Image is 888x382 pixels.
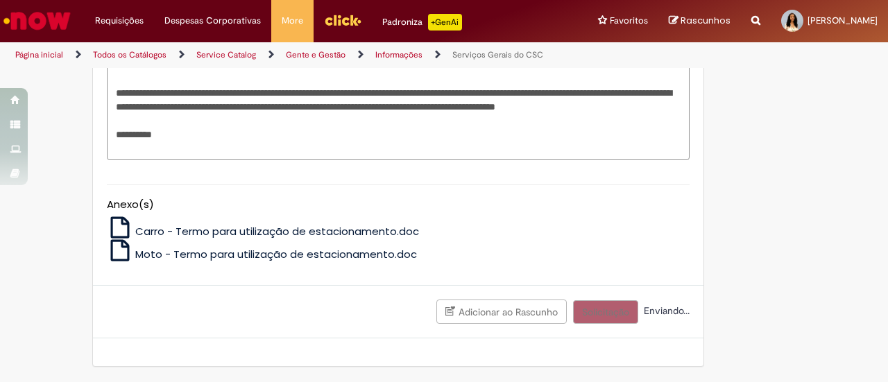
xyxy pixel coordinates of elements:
[135,224,419,238] span: Carro - Termo para utilização de estacionamento.doc
[808,15,878,26] span: [PERSON_NAME]
[196,49,256,60] a: Service Catalog
[107,224,420,238] a: Carro - Termo para utilização de estacionamento.doc
[641,304,690,317] span: Enviando...
[15,49,63,60] a: Página inicial
[669,15,731,28] a: Rascunhos
[107,199,690,211] h5: Anexo(s)
[95,14,144,28] span: Requisições
[452,49,543,60] a: Serviços Gerais do CSC
[1,7,73,35] img: ServiceNow
[135,247,417,261] span: Moto - Termo para utilização de estacionamento.doc
[286,49,345,60] a: Gente e Gestão
[324,10,361,31] img: click_logo_yellow_360x200.png
[282,14,303,28] span: More
[10,42,581,68] ul: Trilhas de página
[93,49,166,60] a: Todos os Catálogos
[164,14,261,28] span: Despesas Corporativas
[375,49,422,60] a: Informações
[382,14,462,31] div: Padroniza
[107,53,690,159] textarea: Descrição
[428,14,462,31] p: +GenAi
[681,14,731,27] span: Rascunhos
[610,14,648,28] span: Favoritos
[107,247,418,261] a: Moto - Termo para utilização de estacionamento.doc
